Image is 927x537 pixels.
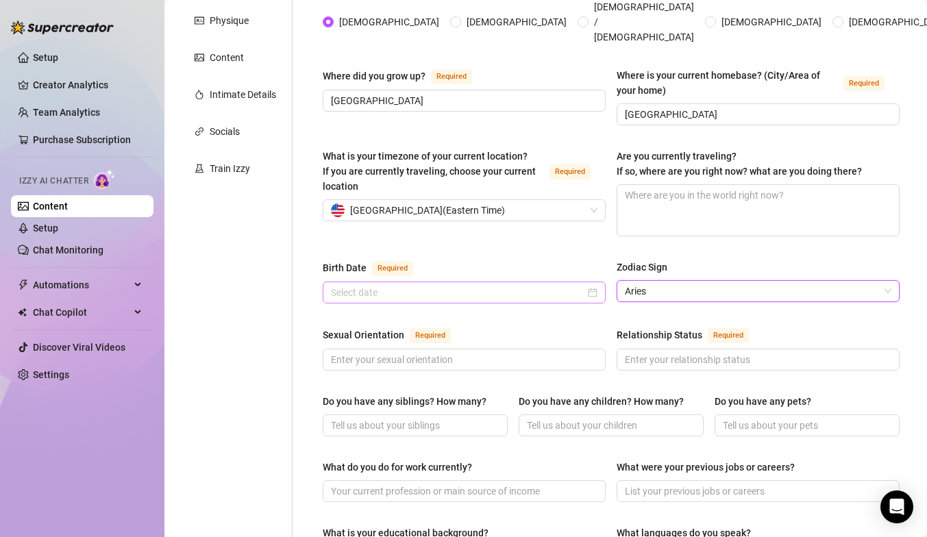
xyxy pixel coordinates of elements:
span: Required [549,164,591,179]
span: Izzy AI Chatter [19,175,88,188]
div: What do you do for work currently? [323,460,472,475]
input: Do you have any siblings? How many? [331,418,497,433]
input: Where did you grow up? [331,93,595,108]
input: Do you have any children? How many? [527,418,693,433]
a: Content [33,201,68,212]
input: What do you do for work currently? [331,484,595,499]
label: Relationship Status [617,327,764,343]
span: experiment [195,164,204,173]
div: Do you have any pets? [715,394,811,409]
div: Do you have any siblings? How many? [323,394,486,409]
input: Sexual Orientation [331,352,595,367]
div: Intimate Details [210,87,276,102]
div: Sexual Orientation [323,327,404,342]
img: us [331,203,345,217]
div: Where is your current homebase? (City/Area of your home) [617,68,838,98]
label: Do you have any siblings? How many? [323,394,496,409]
span: Required [410,328,451,343]
a: Creator Analytics [33,74,143,96]
span: link [195,127,204,136]
img: Chat Copilot [18,308,27,317]
label: Where is your current homebase? (City/Area of your home) [617,68,900,98]
span: [GEOGRAPHIC_DATA] ( Eastern Time ) [350,200,505,221]
div: Open Intercom Messenger [880,490,913,523]
label: What were your previous jobs or careers? [617,460,804,475]
a: Discover Viral Videos [33,342,125,353]
a: Chat Monitoring [33,245,103,255]
span: What is your timezone of your current location? If you are currently traveling, choose your curre... [323,151,536,192]
div: Content [210,50,244,65]
a: Setup [33,223,58,234]
span: Required [708,328,749,343]
div: Relationship Status [617,327,702,342]
div: Do you have any children? How many? [519,394,684,409]
div: Zodiac Sign [617,260,667,275]
label: What do you do for work currently? [323,460,482,475]
label: Zodiac Sign [617,260,677,275]
input: What were your previous jobs or careers? [625,484,889,499]
span: Chat Copilot [33,301,130,323]
a: Team Analytics [33,107,100,118]
div: Birth Date [323,260,367,275]
span: thunderbolt [18,279,29,290]
input: Do you have any pets? [723,418,889,433]
div: What were your previous jobs or careers? [617,460,795,475]
div: Socials [210,124,240,139]
a: Purchase Subscription [33,134,131,145]
input: Birth Date [331,285,585,300]
div: Where did you grow up? [323,68,425,84]
label: Do you have any children? How many? [519,394,693,409]
span: Required [843,76,885,91]
input: Relationship Status [625,352,889,367]
label: Do you have any pets? [715,394,821,409]
span: fire [195,90,204,99]
a: Setup [33,52,58,63]
span: [DEMOGRAPHIC_DATA] [716,14,827,29]
span: picture [195,53,204,62]
span: [DEMOGRAPHIC_DATA] [461,14,572,29]
input: Where is your current homebase? (City/Area of your home) [625,107,889,122]
label: Sexual Orientation [323,327,466,343]
label: Where did you grow up? [323,68,487,84]
div: Physique [210,13,249,28]
span: Are you currently traveling? If so, where are you right now? what are you doing there? [617,151,862,177]
span: [DEMOGRAPHIC_DATA] [334,14,445,29]
label: Birth Date [323,260,428,276]
span: idcard [195,16,204,25]
span: Required [372,261,413,276]
img: AI Chatter [94,169,115,189]
span: Required [431,69,472,84]
span: Automations [33,274,130,296]
span: Aries [625,281,891,301]
div: Train Izzy [210,161,250,176]
a: Settings [33,369,69,380]
img: logo-BBDzfeDw.svg [11,21,114,34]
